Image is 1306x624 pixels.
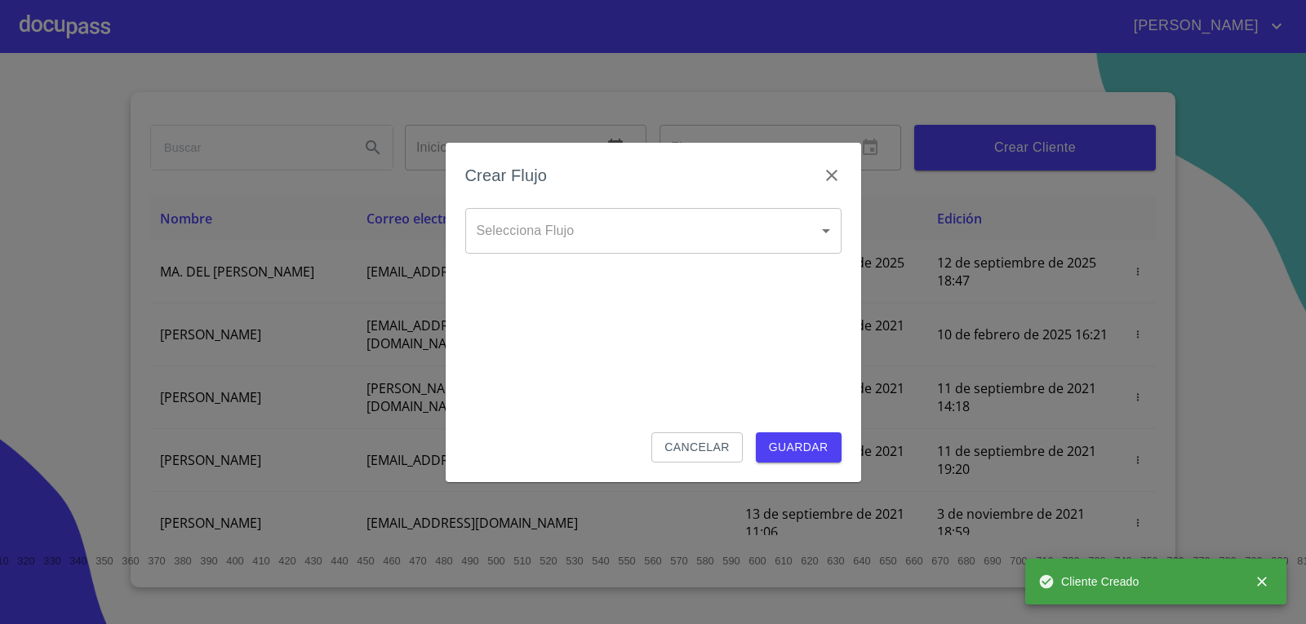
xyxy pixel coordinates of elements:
[465,162,548,188] h6: Crear Flujo
[664,437,729,458] span: Cancelar
[756,432,842,462] button: Guardar
[651,432,742,462] button: Cancelar
[465,208,842,254] div: ​
[1038,573,1139,590] span: Cliente Creado
[769,437,828,458] span: Guardar
[1244,564,1280,600] button: close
